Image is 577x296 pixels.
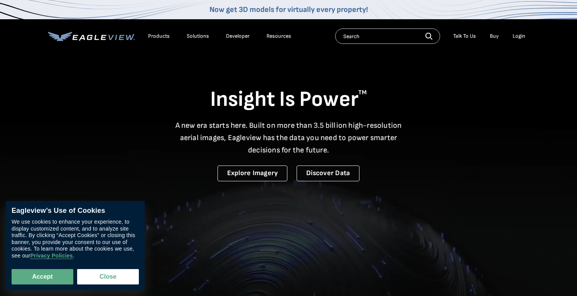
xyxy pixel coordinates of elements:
div: Login [513,33,525,40]
a: Now get 3D models for virtually every property! [209,5,368,14]
div: Talk To Us [453,33,476,40]
a: Buy [490,33,499,40]
sup: TM [358,89,367,96]
a: Developer [226,33,250,40]
div: Solutions [187,33,209,40]
a: Discover Data [297,166,359,181]
button: Accept [12,269,73,284]
div: Eagleview’s Use of Cookies [12,207,139,215]
div: Resources [267,33,291,40]
div: Products [148,33,170,40]
button: Close [77,269,139,284]
div: We use cookies to enhance your experience, to display customized content, and to analyze site tra... [12,219,139,259]
input: Search [335,28,440,44]
p: A new era starts here. Built on more than 3.5 billion high-resolution aerial images, Eagleview ha... [170,119,407,156]
a: Privacy Policies [30,253,73,259]
a: Explore Imagery [218,166,288,181]
h1: Insight Is Power [48,86,529,113]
